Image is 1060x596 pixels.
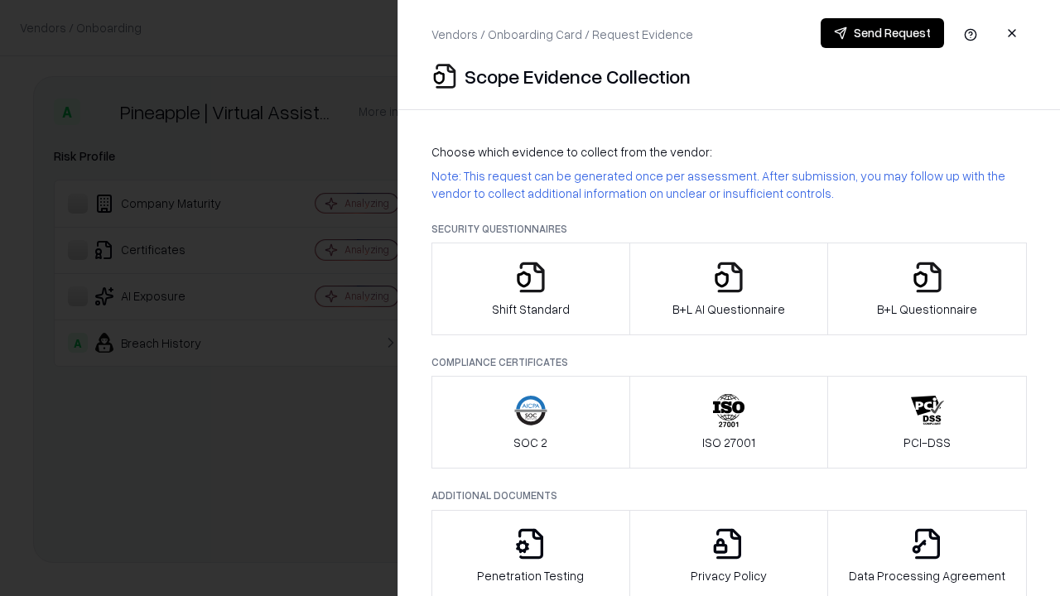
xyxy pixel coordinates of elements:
p: Compliance Certificates [431,355,1027,369]
p: PCI-DSS [903,434,951,451]
p: ISO 27001 [702,434,755,451]
button: Shift Standard [431,243,630,335]
p: Note: This request can be generated once per assessment. After submission, you may follow up with... [431,167,1027,202]
button: PCI-DSS [827,376,1027,469]
p: Scope Evidence Collection [465,63,691,89]
button: SOC 2 [431,376,630,469]
p: Vendors / Onboarding Card / Request Evidence [431,26,693,43]
button: Send Request [821,18,944,48]
p: B+L Questionnaire [877,300,977,318]
p: Security Questionnaires [431,222,1027,236]
p: Choose which evidence to collect from the vendor: [431,143,1027,161]
p: B+L AI Questionnaire [672,300,785,318]
p: SOC 2 [513,434,547,451]
p: Penetration Testing [477,567,584,584]
p: Shift Standard [492,300,570,318]
button: B+L AI Questionnaire [629,243,829,335]
button: ISO 27001 [629,376,829,469]
p: Privacy Policy [691,567,767,584]
button: B+L Questionnaire [827,243,1027,335]
p: Data Processing Agreement [849,567,1005,584]
p: Additional Documents [431,488,1027,502]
